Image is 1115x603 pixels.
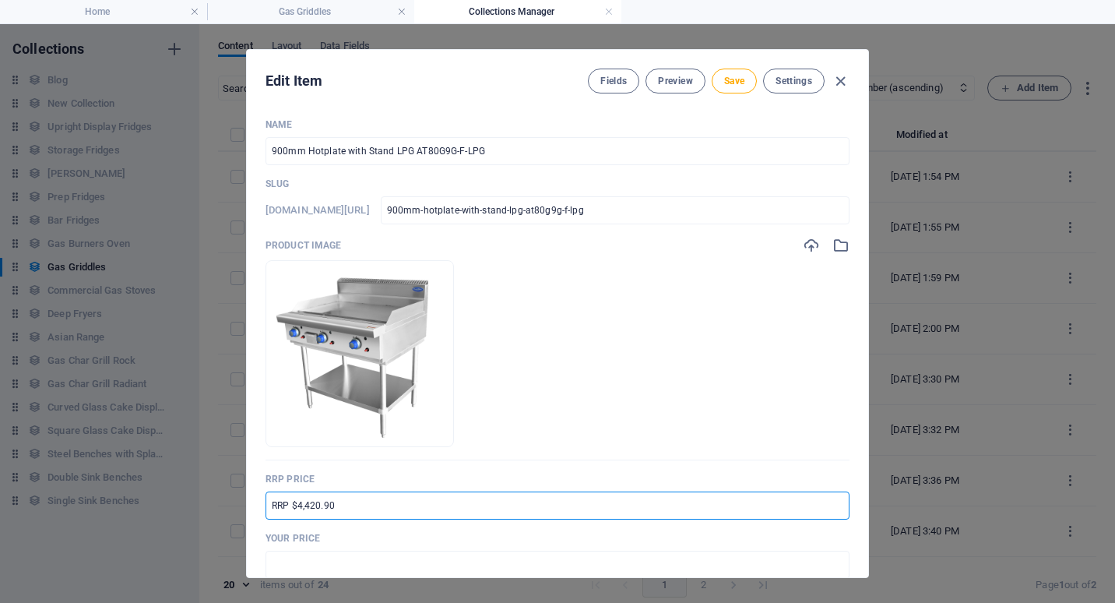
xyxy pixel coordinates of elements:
span: Save [724,75,744,87]
p: Your Price [266,532,849,545]
img: AT80G9G-FMain2-a1Mypk6QoQnqngYXySgulA.png [267,261,452,446]
i: Select from file manager or stock photos [832,237,849,254]
button: Preview [645,69,705,93]
p: RRP Price [266,473,849,485]
p: Slug [266,178,849,190]
button: Fields [588,69,639,93]
button: Settings [763,69,825,93]
p: Product image [266,239,341,252]
p: Name [266,118,849,131]
button: Save [712,69,757,93]
span: Settings [776,75,812,87]
h4: Collections Manager [414,3,621,20]
span: Fields [600,75,627,87]
h6: Slug is the URL under which this item can be found, so it must be unique. [266,201,370,220]
h2: Edit Item [266,72,322,90]
h4: Gas Griddles [207,3,414,20]
span: Preview [658,75,692,87]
